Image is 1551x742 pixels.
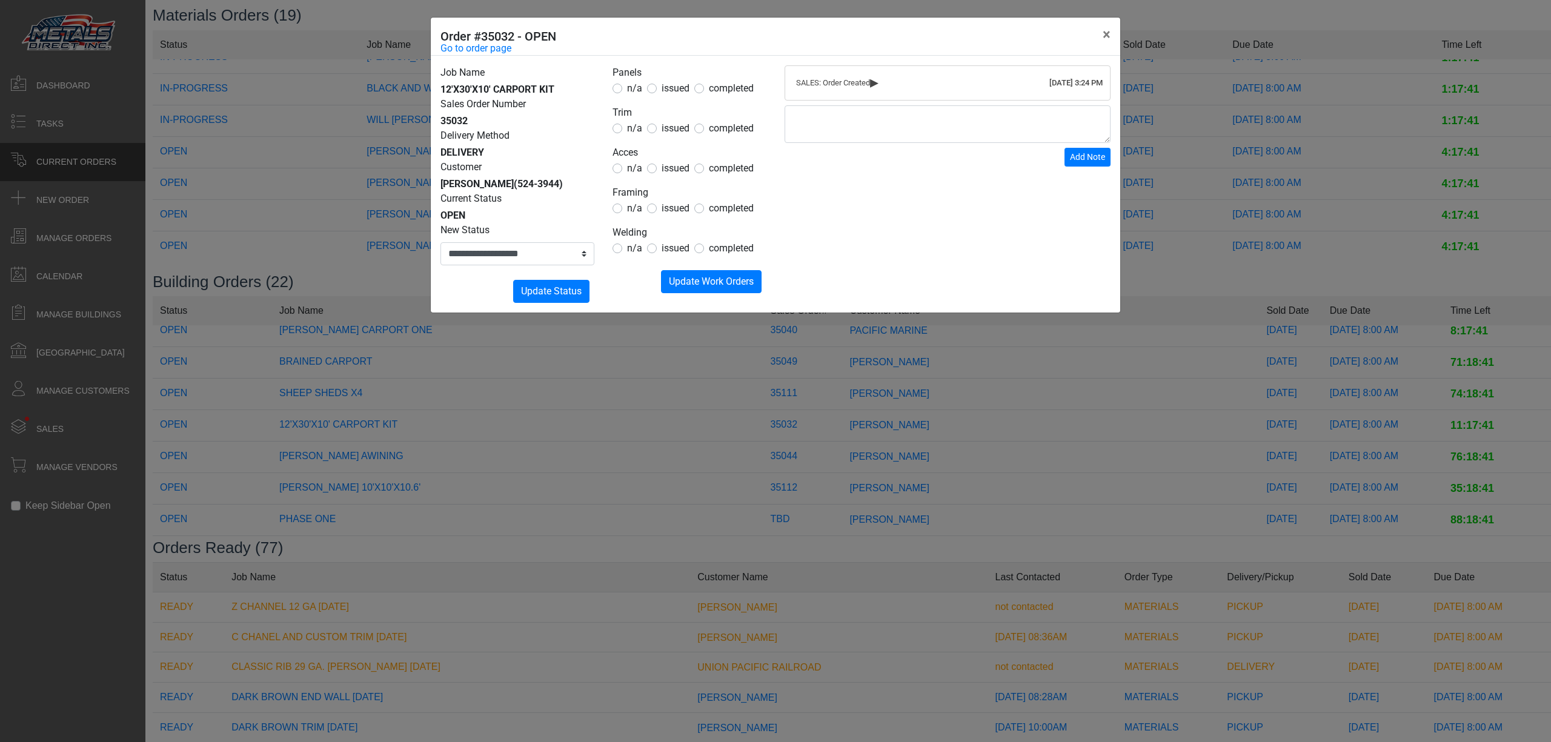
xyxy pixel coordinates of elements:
[796,77,1099,89] div: SALES: Order Created
[661,270,762,293] button: Update Work Orders
[709,202,754,214] span: completed
[627,82,642,94] span: n/a
[613,225,766,241] legend: Welding
[440,223,490,237] label: New Status
[1070,152,1105,162] span: Add Note
[662,162,689,174] span: issued
[440,191,502,206] label: Current Status
[627,242,642,254] span: n/a
[440,160,482,174] label: Customer
[709,122,754,134] span: completed
[1093,18,1120,51] button: Close
[440,41,511,56] a: Go to order page
[440,145,594,160] div: DELIVERY
[709,242,754,254] span: completed
[440,84,554,95] span: 12'X30'X10' CARPORT KIT
[1049,77,1103,89] div: [DATE] 3:24 PM
[440,177,594,191] div: [PERSON_NAME]
[613,65,766,81] legend: Panels
[709,82,754,94] span: completed
[669,276,754,287] span: Update Work Orders
[513,280,590,303] button: Update Status
[440,65,485,80] label: Job Name
[613,105,766,121] legend: Trim
[662,122,689,134] span: issued
[440,27,556,45] h5: Order #35032 - OPEN
[440,128,510,143] label: Delivery Method
[662,82,689,94] span: issued
[440,208,594,223] div: OPEN
[870,78,878,86] span: ▸
[627,202,642,214] span: n/a
[514,178,563,190] span: (524-3944)
[627,162,642,174] span: n/a
[521,285,582,297] span: Update Status
[440,97,526,111] label: Sales Order Number
[709,162,754,174] span: completed
[613,185,766,201] legend: Framing
[662,242,689,254] span: issued
[613,145,766,161] legend: Acces
[1064,148,1111,167] button: Add Note
[627,122,642,134] span: n/a
[440,114,594,128] div: 35032
[662,202,689,214] span: issued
